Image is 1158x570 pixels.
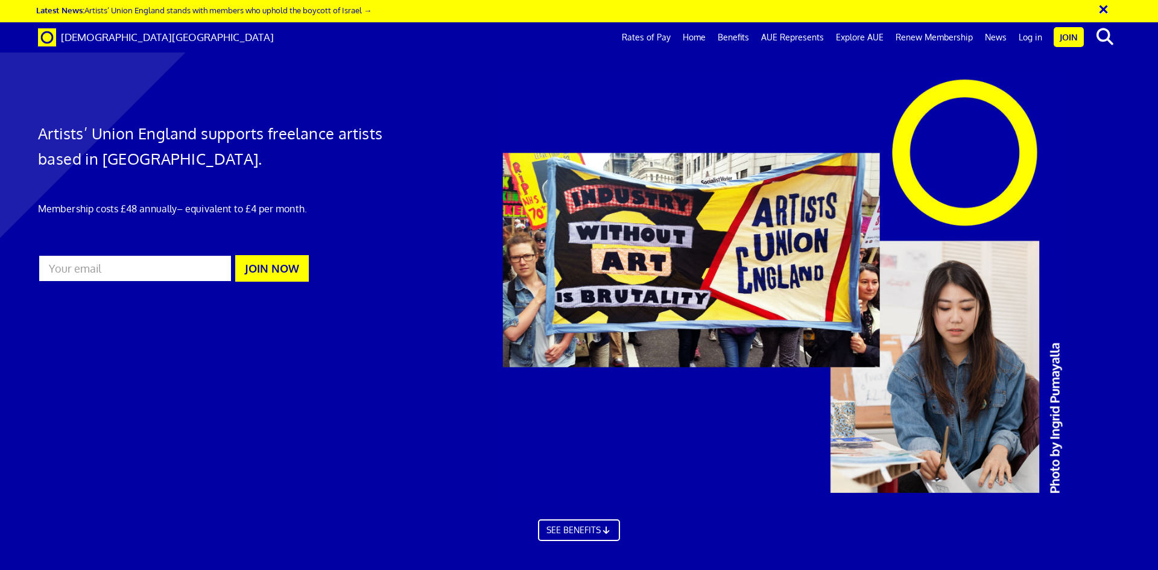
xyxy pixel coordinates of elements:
[830,22,890,52] a: Explore AUE
[538,519,620,541] a: SEE BENEFITS
[890,22,979,52] a: Renew Membership
[755,22,830,52] a: AUE Represents
[61,31,274,43] span: [DEMOGRAPHIC_DATA][GEOGRAPHIC_DATA]
[38,201,387,216] p: Membership costs £48 annually – equivalent to £4 per month.
[712,22,755,52] a: Benefits
[979,22,1013,52] a: News
[29,22,283,52] a: Brand [DEMOGRAPHIC_DATA][GEOGRAPHIC_DATA]
[38,121,387,171] h1: Artists’ Union England supports freelance artists based in [GEOGRAPHIC_DATA].
[1013,22,1048,52] a: Log in
[677,22,712,52] a: Home
[1086,24,1123,49] button: search
[235,255,309,282] button: JOIN NOW
[1054,27,1084,47] a: Join
[36,5,372,15] a: Latest News:Artists’ Union England stands with members who uphold the boycott of Israel →
[36,5,84,15] strong: Latest News:
[616,22,677,52] a: Rates of Pay
[38,255,232,282] input: Your email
